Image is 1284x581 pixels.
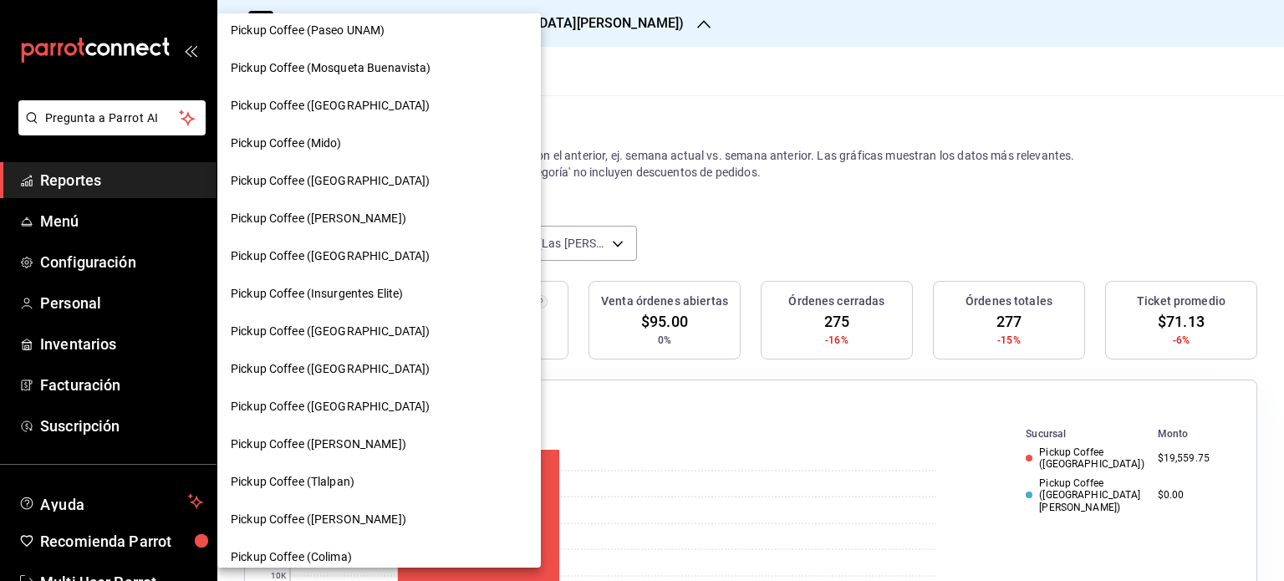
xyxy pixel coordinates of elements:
[217,12,541,49] div: Pickup Coffee (Paseo UNAM)
[217,49,541,87] div: Pickup Coffee (Mosqueta Buenavista)
[231,548,352,566] span: Pickup Coffee (Colima)
[231,135,342,152] span: Pickup Coffee (Mido)
[231,360,430,378] span: Pickup Coffee ([GEOGRAPHIC_DATA])
[231,22,385,39] span: Pickup Coffee (Paseo UNAM)
[217,162,541,200] div: Pickup Coffee ([GEOGRAPHIC_DATA])
[231,473,354,491] span: Pickup Coffee (Tlalpan)
[217,87,541,125] div: Pickup Coffee ([GEOGRAPHIC_DATA])
[217,501,541,538] div: Pickup Coffee ([PERSON_NAME])
[217,200,541,237] div: Pickup Coffee ([PERSON_NAME])
[231,97,430,115] span: Pickup Coffee ([GEOGRAPHIC_DATA])
[217,125,541,162] div: Pickup Coffee (Mido)
[231,59,431,77] span: Pickup Coffee (Mosqueta Buenavista)
[217,426,541,463] div: Pickup Coffee ([PERSON_NAME])
[217,313,541,350] div: Pickup Coffee ([GEOGRAPHIC_DATA])
[217,237,541,275] div: Pickup Coffee ([GEOGRAPHIC_DATA])
[231,285,403,303] span: Pickup Coffee (Insurgentes Elite)
[217,350,541,388] div: Pickup Coffee ([GEOGRAPHIC_DATA])
[231,247,430,265] span: Pickup Coffee ([GEOGRAPHIC_DATA])
[231,436,406,453] span: Pickup Coffee ([PERSON_NAME])
[231,172,430,190] span: Pickup Coffee ([GEOGRAPHIC_DATA])
[217,388,541,426] div: Pickup Coffee ([GEOGRAPHIC_DATA])
[217,275,541,313] div: Pickup Coffee (Insurgentes Elite)
[231,323,430,340] span: Pickup Coffee ([GEOGRAPHIC_DATA])
[217,538,541,576] div: Pickup Coffee (Colima)
[231,398,430,415] span: Pickup Coffee ([GEOGRAPHIC_DATA])
[217,463,541,501] div: Pickup Coffee (Tlalpan)
[231,210,406,227] span: Pickup Coffee ([PERSON_NAME])
[231,511,406,528] span: Pickup Coffee ([PERSON_NAME])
